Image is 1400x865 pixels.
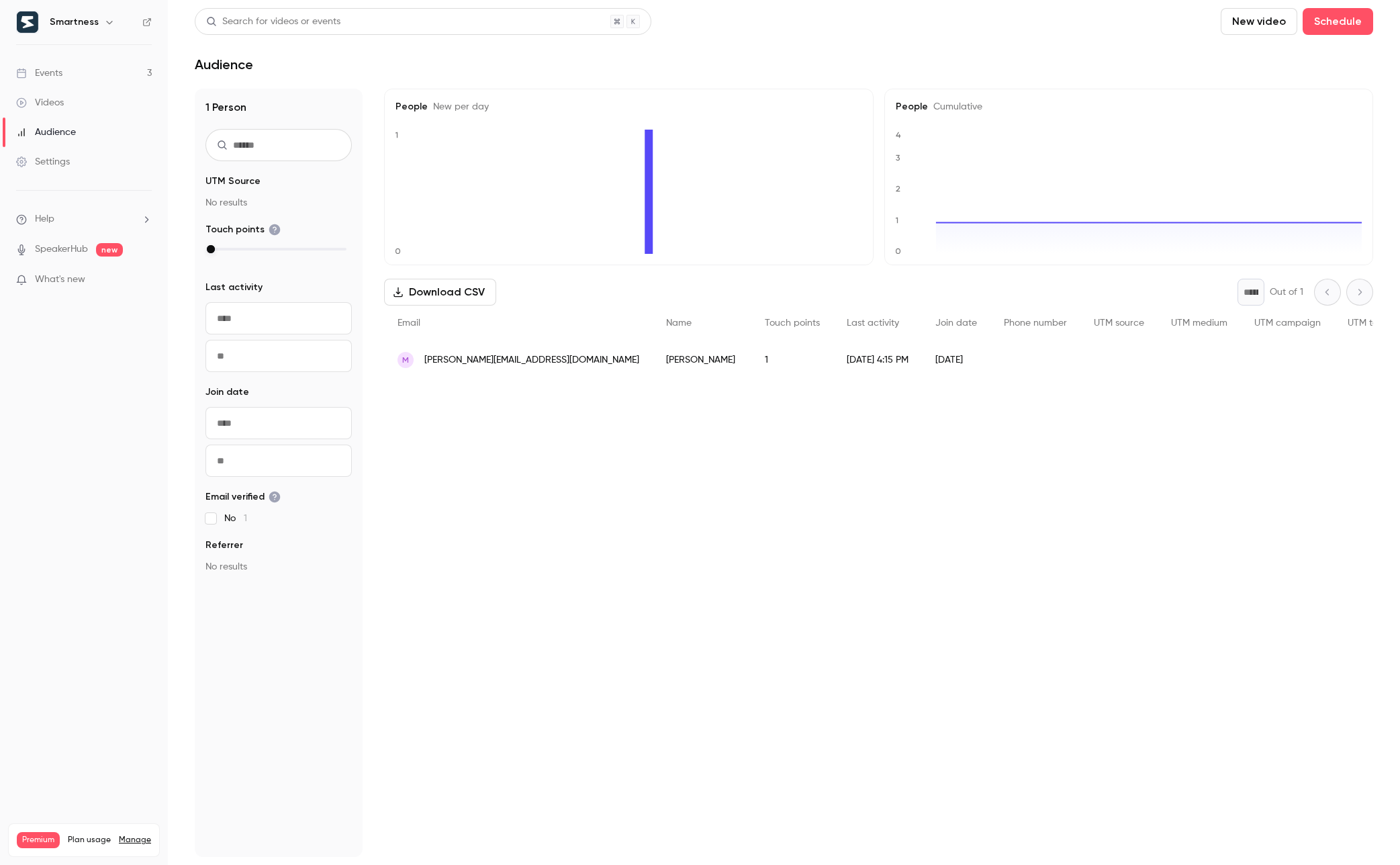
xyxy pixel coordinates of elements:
[833,341,922,379] div: [DATE] 4:15 PM
[68,835,111,846] span: Plan usage
[16,126,76,139] div: Audience
[35,273,85,287] span: What's new
[205,385,249,399] span: Join date
[119,835,151,846] a: Manage
[1348,318,1389,328] span: UTM term
[1270,285,1303,299] p: Out of 1
[206,15,340,29] div: Search for videos or events
[16,212,152,226] li: help-dropdown-opener
[205,196,352,210] p: No results
[96,243,123,257] span: new
[428,102,489,111] span: New per day
[395,246,401,256] text: 0
[935,318,977,328] span: Join date
[16,96,64,109] div: Videos
[1303,8,1373,35] button: Schedule
[1221,8,1297,35] button: New video
[35,242,88,257] a: SpeakerHub
[896,153,900,163] text: 3
[1094,318,1144,328] span: UTM source
[398,318,420,328] span: Email
[205,490,281,504] span: Email verified
[1004,318,1067,328] span: Phone number
[17,832,60,848] span: Premium
[1171,318,1227,328] span: UTM medium
[207,245,215,253] div: max
[205,99,352,116] h1: 1 Person
[896,185,900,194] text: 2
[205,539,243,552] span: Referrer
[205,223,281,236] span: Touch points
[922,341,990,379] div: [DATE]
[424,353,639,367] span: [PERSON_NAME][EMAIL_ADDRESS][DOMAIN_NAME]
[244,514,247,523] span: 1
[666,318,692,328] span: Name
[395,100,862,113] h5: People
[653,341,751,379] div: [PERSON_NAME]
[16,155,70,169] div: Settings
[224,512,247,525] span: No
[928,102,982,111] span: Cumulative
[895,216,898,225] text: 1
[384,279,496,306] button: Download CSV
[896,130,901,140] text: 4
[35,212,54,226] span: Help
[896,100,1362,113] h5: People
[50,15,99,29] h6: Smartness
[16,66,62,80] div: Events
[195,56,253,73] h1: Audience
[847,318,899,328] span: Last activity
[395,130,398,140] text: 1
[765,318,820,328] span: Touch points
[205,560,352,574] p: No results
[751,341,833,379] div: 1
[1254,318,1321,328] span: UTM campaign
[17,11,38,33] img: Smartness
[402,354,409,366] span: M
[205,281,263,294] span: Last activity
[895,246,901,256] text: 0
[205,175,261,188] span: UTM Source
